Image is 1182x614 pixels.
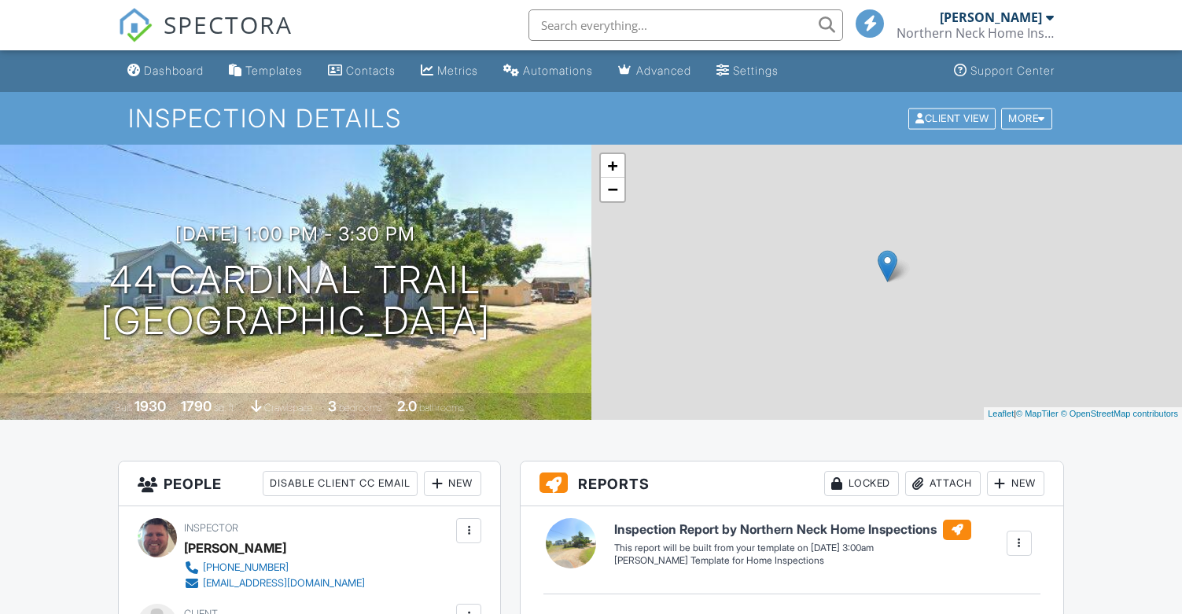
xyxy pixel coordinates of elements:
[614,520,971,540] h6: Inspection Report by Northern Neck Home Inspections
[346,64,396,77] div: Contacts
[322,57,402,86] a: Contacts
[263,471,418,496] div: Disable Client CC Email
[414,57,484,86] a: Metrics
[523,64,593,77] div: Automations
[203,561,289,574] div: [PHONE_NUMBER]
[397,398,417,414] div: 2.0
[328,398,337,414] div: 3
[119,461,500,506] h3: People
[203,577,365,590] div: [EMAIL_ADDRESS][DOMAIN_NAME]
[121,57,210,86] a: Dashboard
[988,409,1014,418] a: Leaflet
[601,178,624,201] a: Zoom out
[497,57,599,86] a: Automations (Basic)
[824,471,899,496] div: Locked
[612,57,698,86] a: Advanced
[710,57,785,86] a: Settings
[264,402,313,414] span: crawlspace
[521,461,1062,506] h3: Reports
[636,64,691,77] div: Advanced
[907,112,1000,123] a: Client View
[184,522,238,534] span: Inspector
[134,398,166,414] div: 1930
[733,64,779,77] div: Settings
[437,64,478,77] div: Metrics
[144,64,204,77] div: Dashboard
[940,9,1042,25] div: [PERSON_NAME]
[1016,409,1059,418] a: © MapTiler
[984,407,1182,421] div: |
[897,25,1054,41] div: Northern Neck Home Inspections
[118,8,153,42] img: The Best Home Inspection Software - Spectora
[528,9,843,41] input: Search everything...
[905,471,981,496] div: Attach
[101,259,491,343] h1: 44 Cardinal Trail [GEOGRAPHIC_DATA]
[214,402,236,414] span: sq. ft.
[339,402,382,414] span: bedrooms
[948,57,1061,86] a: Support Center
[175,223,415,244] h3: [DATE] 1:00 pm - 3:30 pm
[184,560,365,575] a: [PHONE_NUMBER]
[245,64,303,77] div: Templates
[419,402,464,414] span: bathrooms
[118,21,293,54] a: SPECTORA
[181,398,212,414] div: 1790
[614,554,971,568] div: [PERSON_NAME] Template for Home Inspections
[424,471,481,496] div: New
[223,57,309,86] a: Templates
[987,471,1044,496] div: New
[614,542,971,554] div: This report will be built from your template on [DATE] 3:00am
[1061,409,1178,418] a: © OpenStreetMap contributors
[184,536,286,560] div: [PERSON_NAME]
[970,64,1055,77] div: Support Center
[1001,108,1052,129] div: More
[164,8,293,41] span: SPECTORA
[184,575,365,591] a: [EMAIL_ADDRESS][DOMAIN_NAME]
[128,105,1054,132] h1: Inspection Details
[908,108,996,129] div: Client View
[115,402,132,414] span: Built
[601,154,624,178] a: Zoom in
